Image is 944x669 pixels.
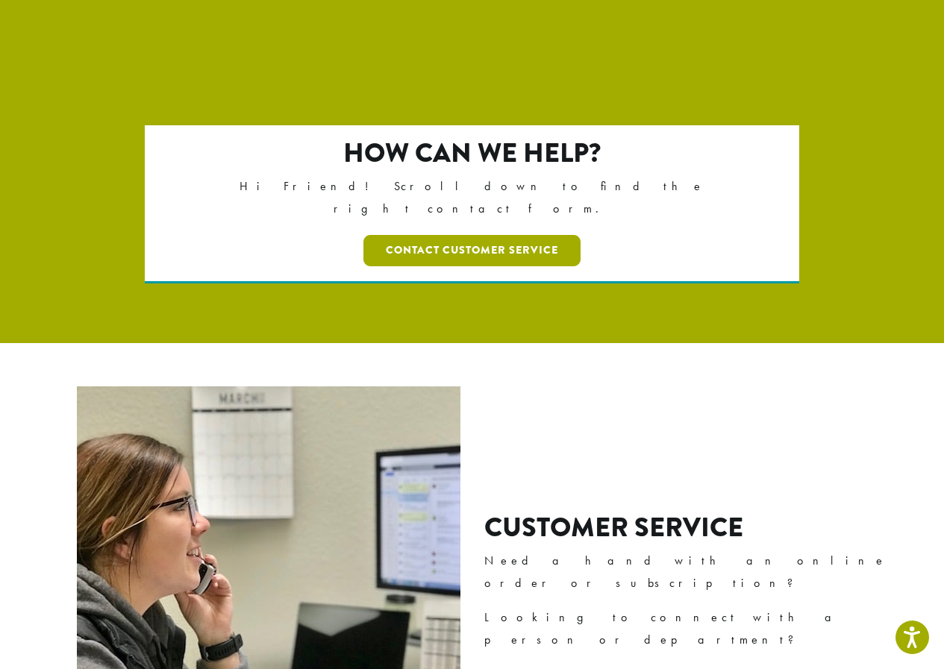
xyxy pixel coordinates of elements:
[484,512,909,544] h2: Customer Service
[209,137,735,169] h2: How can we help?
[484,550,909,594] p: Need a hand with an online order or subscription?
[363,235,581,266] a: Contact Customer Service
[209,175,735,220] p: Hi Friend! Scroll down to find the right contact form.
[484,606,909,651] p: Looking to connect with a person or department?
